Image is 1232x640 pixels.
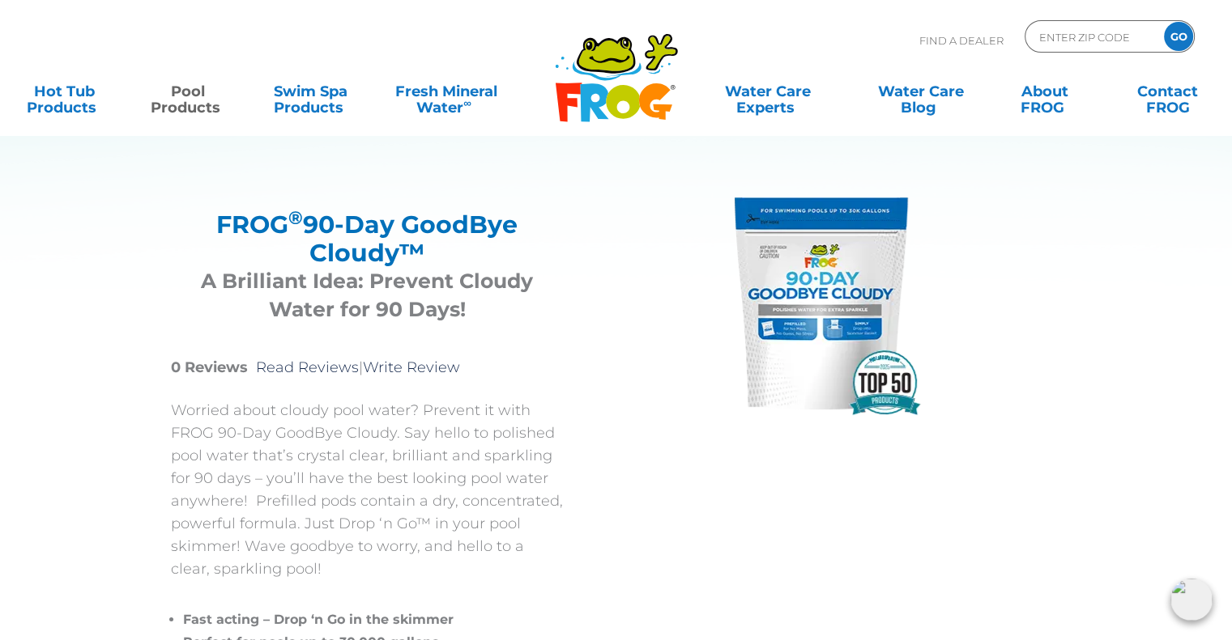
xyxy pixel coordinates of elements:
li: Fast acting – Drop ‘n Go in the skimmer [183,608,564,631]
p: Find A Dealer [919,20,1004,61]
h2: FROG 90-Day GoodBye Cloudy™ [191,210,544,267]
sup: ® [288,206,303,229]
p: Worried about cloudy pool water? Prevent it with FROG 90-Day GoodBye Cloudy. Say hello to polishe... [171,399,564,580]
strong: 0 Reviews [171,358,248,376]
sup: ∞ [463,96,471,109]
a: Water CareExperts [689,75,846,108]
a: Water CareBlog [873,75,969,108]
a: Read Reviews [256,358,359,376]
a: Fresh MineralWater∞ [386,75,506,108]
a: Swim SpaProducts [263,75,359,108]
a: ContactFROG [1120,75,1216,108]
p: | [171,356,564,379]
input: Zip Code Form [1038,25,1147,49]
a: AboutFROG [996,75,1092,108]
a: PoolProducts [139,75,235,108]
input: GO [1164,22,1193,51]
a: Hot TubProducts [16,75,112,108]
img: openIcon [1170,579,1213,621]
a: Write Review [363,358,460,376]
h3: A Brilliant Idea: Prevent Cloudy Water for 90 Days! [191,267,544,324]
